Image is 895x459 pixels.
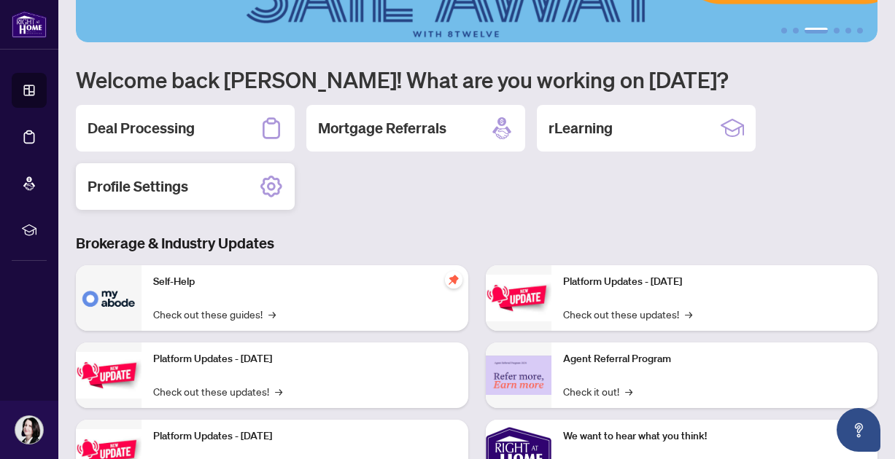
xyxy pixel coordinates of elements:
p: Platform Updates - [DATE] [563,274,867,290]
h2: rLearning [549,118,613,138]
img: Platform Updates - September 16, 2025 [76,352,142,398]
h1: Welcome back [PERSON_NAME]! What are you working on [DATE]? [76,66,877,93]
img: logo [12,11,47,38]
img: Self-Help [76,265,142,331]
button: 5 [845,28,851,34]
h3: Brokerage & Industry Updates [76,233,877,254]
button: 2 [793,28,799,34]
span: → [685,306,692,322]
span: pushpin [445,271,462,289]
img: Agent Referral Program [486,356,551,396]
img: Profile Icon [15,416,43,444]
button: 4 [834,28,840,34]
p: Platform Updates - [DATE] [153,351,457,367]
a: Check out these guides!→ [153,306,276,322]
a: Check out these updates!→ [153,383,282,399]
p: We want to hear what you think! [563,428,867,444]
p: Platform Updates - [DATE] [153,428,457,444]
a: Check out these updates!→ [563,306,692,322]
button: 6 [857,28,863,34]
a: Check it out!→ [563,383,632,399]
img: Platform Updates - June 23, 2025 [486,275,551,321]
button: Open asap [837,408,880,452]
span: → [625,383,632,399]
span: → [275,383,282,399]
h2: Deal Processing [88,118,195,138]
button: 1 [781,28,787,34]
h2: Mortgage Referrals [318,118,446,138]
p: Self-Help [153,274,457,290]
h2: Profile Settings [88,176,188,197]
button: 3 [805,28,828,34]
p: Agent Referral Program [563,351,867,367]
span: → [268,306,276,322]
